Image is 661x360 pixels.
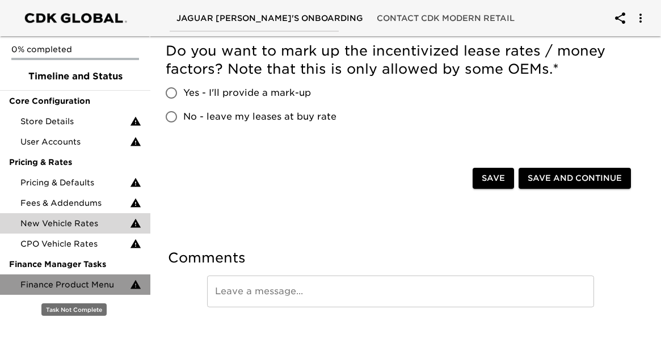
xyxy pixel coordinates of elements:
span: Timeline and Status [9,70,141,83]
span: Yes - I'll provide a mark-up [183,86,311,100]
span: User Accounts [20,136,130,147]
span: Jaguar [PERSON_NAME]'s Onboarding [176,11,363,26]
button: account of current user [607,5,634,32]
h5: Do you want to mark up the incentivized lease rates / money factors? Note that this is only allow... [166,42,635,78]
button: Save [473,168,514,189]
span: Finance Manager Tasks [9,259,141,270]
h5: Comments [168,249,633,267]
button: Save and Continue [519,168,631,189]
span: CPO Vehicle Rates [20,238,130,249]
p: 0% completed [11,44,139,55]
span: Finance Product Menu [20,279,130,290]
span: Fees & Addendums [20,197,130,209]
span: Core Configuration [9,95,141,107]
span: Pricing & Defaults [20,177,130,188]
span: Store Details [20,116,130,127]
span: No - leave my leases at buy rate [183,110,336,124]
span: Contact CDK Modern Retail [377,11,515,26]
span: Pricing & Rates [9,156,141,168]
span: New Vehicle Rates [20,218,130,229]
button: account of current user [627,5,654,32]
span: Save and Continue [528,171,622,185]
span: Save [482,171,505,185]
